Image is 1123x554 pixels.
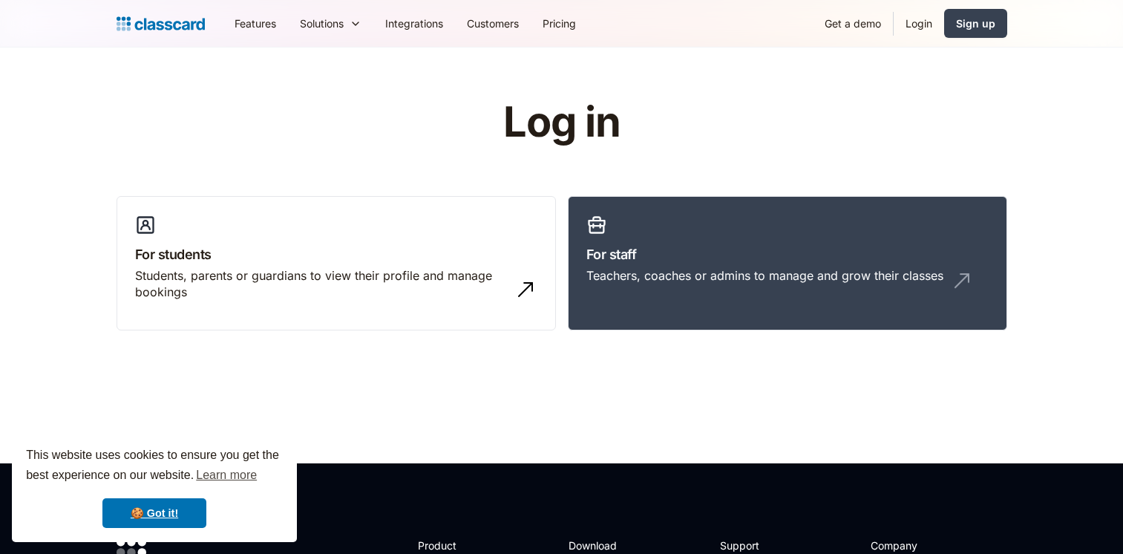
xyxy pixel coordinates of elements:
a: Features [223,7,288,40]
h2: Product [418,538,497,553]
a: Sign up [944,9,1007,38]
span: This website uses cookies to ensure you get the best experience on our website. [26,446,283,486]
a: dismiss cookie message [102,498,206,528]
h3: For students [135,244,537,264]
a: For studentsStudents, parents or guardians to view their profile and manage bookings [117,196,556,331]
h3: For staff [586,244,989,264]
a: Integrations [373,7,455,40]
div: Students, parents or guardians to view their profile and manage bookings [135,267,508,301]
div: Solutions [288,7,373,40]
h2: Download [569,538,629,553]
a: For staffTeachers, coaches or admins to manage and grow their classes [568,196,1007,331]
a: learn more about cookies [194,464,259,486]
a: Login [894,7,944,40]
a: Customers [455,7,531,40]
div: Sign up [956,16,995,31]
div: Teachers, coaches or admins to manage and grow their classes [586,267,943,284]
div: cookieconsent [12,432,297,542]
a: Pricing [531,7,588,40]
h2: Support [720,538,780,553]
a: Get a demo [813,7,893,40]
a: home [117,13,205,34]
h1: Log in [326,100,797,146]
h2: Company [871,538,969,553]
div: Solutions [300,16,344,31]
